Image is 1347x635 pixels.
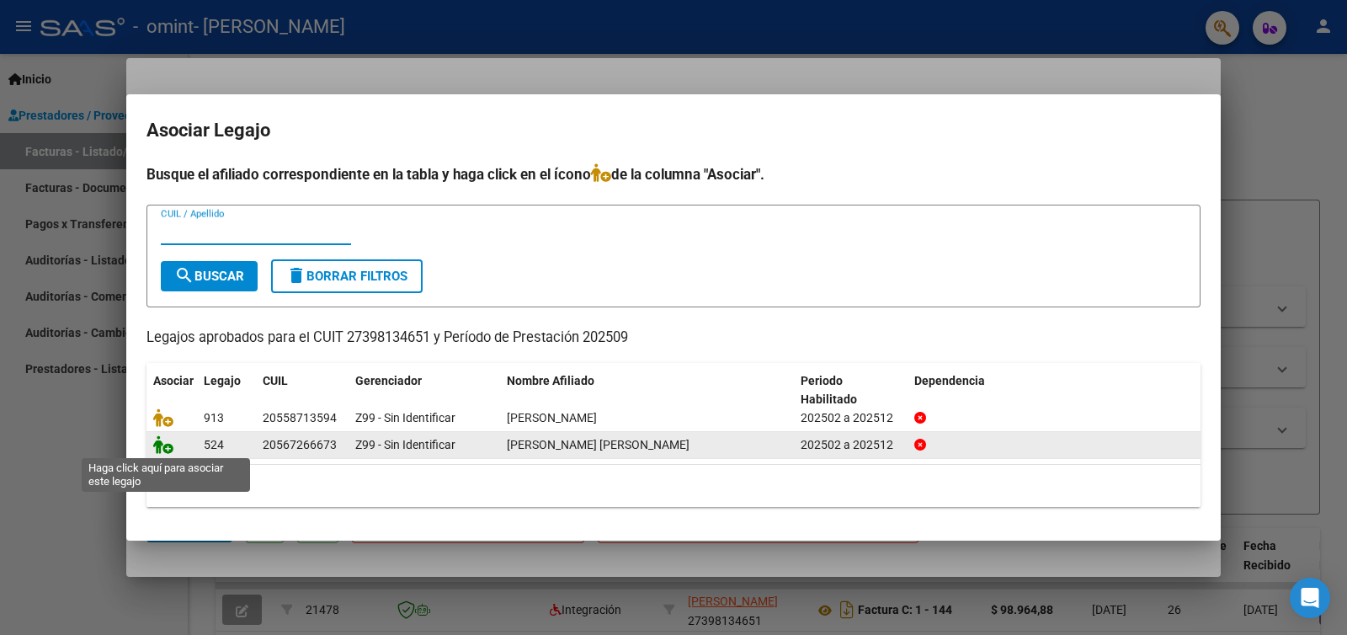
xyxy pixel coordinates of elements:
[146,115,1201,147] h2: Asociar Legajo
[271,259,423,293] button: Borrar Filtros
[507,374,594,387] span: Nombre Afiliado
[256,363,349,419] datatable-header-cell: CUIL
[161,261,258,291] button: Buscar
[197,363,256,419] datatable-header-cell: Legajo
[146,163,1201,185] h4: Busque el afiliado correspondiente en la tabla y haga click en el ícono de la columna "Asociar".
[146,328,1201,349] p: Legajos aprobados para el CUIT 27398134651 y Período de Prestación 202509
[204,438,224,451] span: 524
[286,265,306,285] mat-icon: delete
[263,435,337,455] div: 20567266673
[204,411,224,424] span: 913
[286,269,407,284] span: Borrar Filtros
[507,411,597,424] span: SAMAHA JULIAN
[1290,578,1330,618] div: Open Intercom Messenger
[801,435,901,455] div: 202502 a 202512
[174,265,194,285] mat-icon: search
[801,408,901,428] div: 202502 a 202512
[146,363,197,419] datatable-header-cell: Asociar
[263,374,288,387] span: CUIL
[355,438,455,451] span: Z99 - Sin Identificar
[355,411,455,424] span: Z99 - Sin Identificar
[174,269,244,284] span: Buscar
[355,374,422,387] span: Gerenciador
[500,363,794,419] datatable-header-cell: Nombre Afiliado
[349,363,500,419] datatable-header-cell: Gerenciador
[794,363,908,419] datatable-header-cell: Periodo Habilitado
[204,374,241,387] span: Legajo
[146,465,1201,507] div: 2 registros
[507,438,689,451] span: PONCE VAZQUEZ FELIPE MARTIN
[801,374,857,407] span: Periodo Habilitado
[914,374,985,387] span: Dependencia
[153,374,194,387] span: Asociar
[908,363,1201,419] datatable-header-cell: Dependencia
[263,408,337,428] div: 20558713594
